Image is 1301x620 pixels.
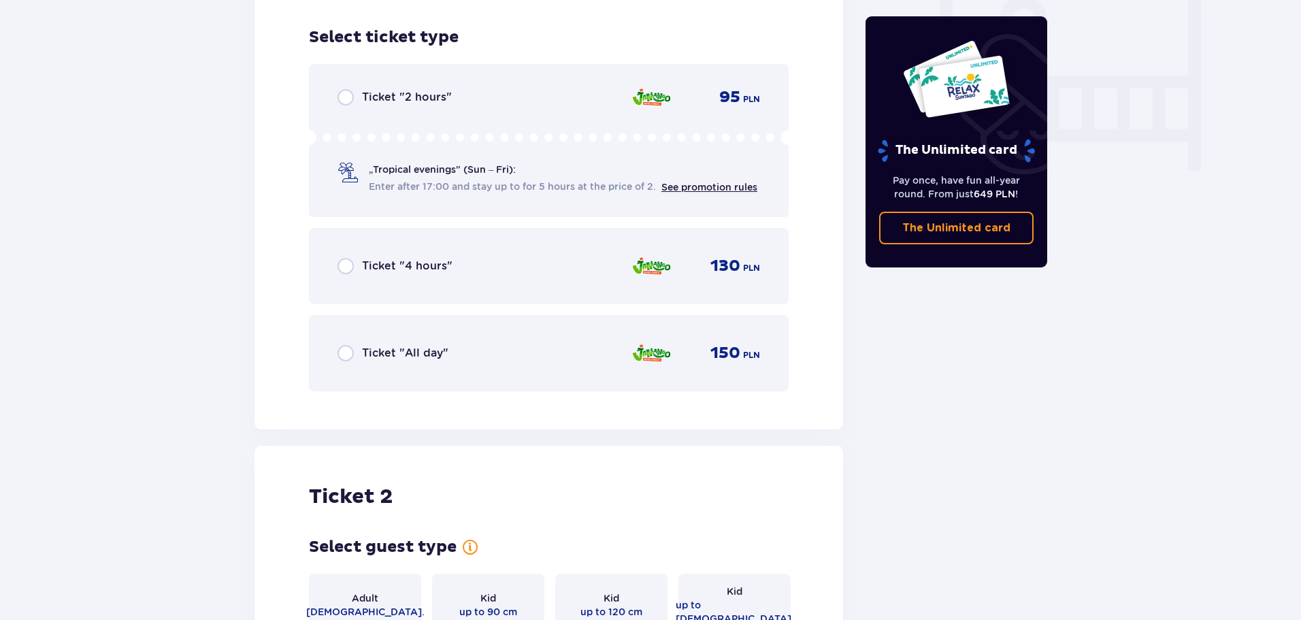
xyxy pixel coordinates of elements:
[362,259,452,274] span: Ticket "4 hours"
[459,605,517,619] span: up to 90 cm
[743,93,760,105] span: PLN
[480,591,496,605] span: Kid
[710,256,740,276] span: 130
[362,346,448,361] span: Ticket "All day"
[309,537,457,557] h3: Select guest type
[974,189,1015,199] span: 649 PLN
[876,139,1036,163] p: The Unlimited card
[719,87,740,108] span: 95
[309,27,459,48] h3: Select ticket type
[352,591,378,605] span: Adult
[369,163,516,176] span: „Tropical evenings" (Sun – Fri):
[879,174,1034,201] p: Pay once, have fun all-year round. From just !
[902,221,1010,235] p: The Unlimited card
[604,591,619,605] span: Kid
[580,605,642,619] span: up to 120 cm
[879,212,1034,244] a: The Unlimited card
[902,39,1010,118] img: Two entry cards to Suntago with the word 'UNLIMITED RELAX', featuring a white background with tro...
[309,484,393,510] h2: Ticket 2
[727,585,742,598] span: Kid
[631,252,672,280] img: Jamango
[362,90,452,105] span: Ticket "2 hours"
[743,349,760,361] span: PLN
[631,339,672,368] img: Jamango
[306,605,425,619] span: [DEMOGRAPHIC_DATA].
[661,182,757,193] a: See promotion rules
[743,262,760,274] span: PLN
[631,83,672,112] img: Jamango
[369,180,656,193] span: Enter after 17:00 and stay up to for 5 hours at the price of 2.
[710,343,740,363] span: 150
